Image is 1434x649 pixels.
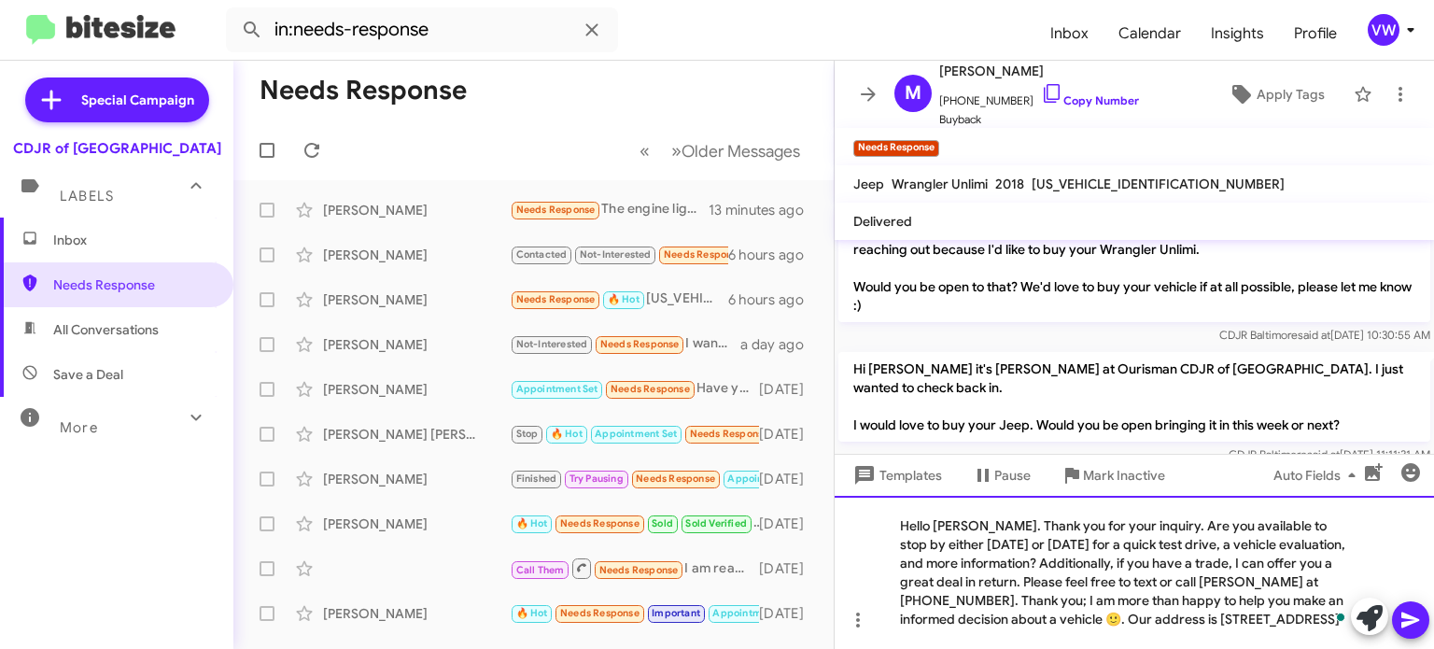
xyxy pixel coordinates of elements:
[323,335,510,354] div: [PERSON_NAME]
[323,425,510,444] div: [PERSON_NAME] [PERSON_NAME]
[53,320,159,339] span: All Conversations
[510,333,740,355] div: I want a otd price
[759,604,819,623] div: [DATE]
[81,91,194,109] span: Special Campaign
[323,515,510,533] div: [PERSON_NAME]
[838,214,1430,322] p: Hi [PERSON_NAME] this is [PERSON_NAME] at Ourisman CDJR of [GEOGRAPHIC_DATA]. I'm reaching out be...
[510,244,728,265] div: This is not [PERSON_NAME] phone have a great day
[599,564,679,576] span: Needs Response
[640,139,650,162] span: «
[939,60,1139,82] span: [PERSON_NAME]
[727,473,809,485] span: Appointment Set
[510,289,728,310] div: [US_VEHICLE_IDENTIFICATION_NUMBER]
[664,248,743,261] span: Needs Response
[652,517,673,529] span: Sold
[1352,14,1413,46] button: vw
[835,496,1434,649] div: To enrich screen reader interactions, please activate Accessibility in Grammarly extension settings
[510,199,709,220] div: The engine light is currently on because your service center didn't fix an issue on it like they ...
[728,290,819,309] div: 6 hours ago
[759,470,819,488] div: [DATE]
[759,559,819,578] div: [DATE]
[510,423,759,444] div: On the way now but have to leave by 3
[1298,328,1330,342] span: said at
[682,141,800,162] span: Older Messages
[611,383,690,395] span: Needs Response
[323,604,510,623] div: [PERSON_NAME]
[516,607,548,619] span: 🔥 Hot
[516,204,596,216] span: Needs Response
[53,365,123,384] span: Save a Deal
[580,248,652,261] span: Not-Interested
[516,338,588,350] span: Not-Interested
[1279,7,1352,61] a: Profile
[1307,447,1340,461] span: said at
[1104,7,1196,61] a: Calendar
[652,607,700,619] span: Important
[905,78,921,108] span: M
[939,110,1139,129] span: Buyback
[323,380,510,399] div: [PERSON_NAME]
[1046,459,1180,492] button: Mark Inactive
[25,78,209,122] a: Special Campaign
[728,246,819,264] div: 6 hours ago
[853,213,912,230] span: Delivered
[636,473,715,485] span: Needs Response
[595,428,677,440] span: Appointment Set
[551,428,583,440] span: 🔥 Hot
[629,132,811,170] nav: Page navigation example
[1196,7,1279,61] a: Insights
[600,338,680,350] span: Needs Response
[560,607,640,619] span: Needs Response
[1035,7,1104,61] a: Inbox
[260,76,467,106] h1: Needs Response
[628,132,661,170] button: Previous
[994,459,1031,492] span: Pause
[60,419,98,436] span: More
[1368,14,1399,46] div: vw
[516,473,557,485] span: Finished
[759,425,819,444] div: [DATE]
[1041,93,1139,107] a: Copy Number
[957,459,1046,492] button: Pause
[323,246,510,264] div: [PERSON_NAME]
[516,293,596,305] span: Needs Response
[671,139,682,162] span: »
[510,378,759,400] div: Have you anything new? Or a better deal?
[516,248,568,261] span: Contacted
[1032,176,1285,192] span: [US_VEHICLE_IDENTIFICATION_NUMBER]
[1273,459,1363,492] span: Auto Fields
[690,428,769,440] span: Needs Response
[685,517,747,529] span: Sold Verified
[892,176,988,192] span: Wrangler Unlimi
[740,335,819,354] div: a day ago
[323,290,510,309] div: [PERSON_NAME]
[323,470,510,488] div: [PERSON_NAME]
[1083,459,1165,492] span: Mark Inactive
[660,132,811,170] button: Next
[850,459,942,492] span: Templates
[1219,328,1430,342] span: CDJR Baltimore [DATE] 10:30:55 AM
[516,428,539,440] span: Stop
[838,352,1430,442] p: Hi [PERSON_NAME] it's [PERSON_NAME] at Ourisman CDJR of [GEOGRAPHIC_DATA]. I just wanted to check...
[516,564,565,576] span: Call Them
[1207,78,1344,111] button: Apply Tags
[995,176,1024,192] span: 2018
[323,201,510,219] div: [PERSON_NAME]
[53,231,212,249] span: Inbox
[759,380,819,399] div: [DATE]
[759,515,819,533] div: [DATE]
[560,517,640,529] span: Needs Response
[510,557,759,580] div: I am reaching out for a buyer’s order on the 2025 Jeep Sahara 4xe
[608,293,640,305] span: 🔥 Hot
[939,82,1139,110] span: [PHONE_NUMBER]
[510,468,759,489] div: I got to get ready to take my wife to [MEDICAL_DATA], will see you later!!!
[1258,459,1378,492] button: Auto Fields
[835,459,957,492] button: Templates
[569,473,624,485] span: Try Pausing
[1257,78,1325,111] span: Apply Tags
[226,7,618,52] input: Search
